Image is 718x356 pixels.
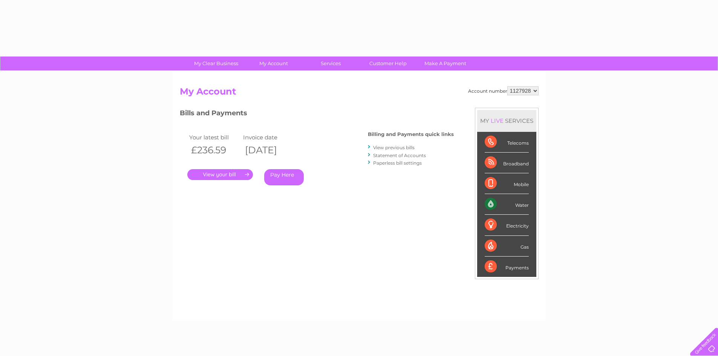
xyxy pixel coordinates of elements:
div: Mobile [485,173,529,194]
th: [DATE] [241,142,295,158]
div: LIVE [489,117,505,124]
h4: Billing and Payments quick links [368,131,454,137]
a: My Account [242,57,305,70]
div: Broadband [485,153,529,173]
th: £236.59 [187,142,242,158]
td: Invoice date [241,132,295,142]
div: MY SERVICES [477,110,536,131]
a: Paperless bill settings [373,160,422,166]
div: Payments [485,257,529,277]
h2: My Account [180,86,539,101]
a: Pay Here [264,169,304,185]
a: Services [300,57,362,70]
a: My Clear Business [185,57,247,70]
a: Customer Help [357,57,419,70]
td: Your latest bill [187,132,242,142]
a: Statement of Accounts [373,153,426,158]
a: . [187,169,253,180]
div: Telecoms [485,132,529,153]
a: Make A Payment [414,57,476,70]
h3: Bills and Payments [180,108,454,121]
div: Gas [485,236,529,257]
div: Account number [468,86,539,95]
div: Electricity [485,215,529,235]
div: Water [485,194,529,215]
a: View previous bills [373,145,415,150]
